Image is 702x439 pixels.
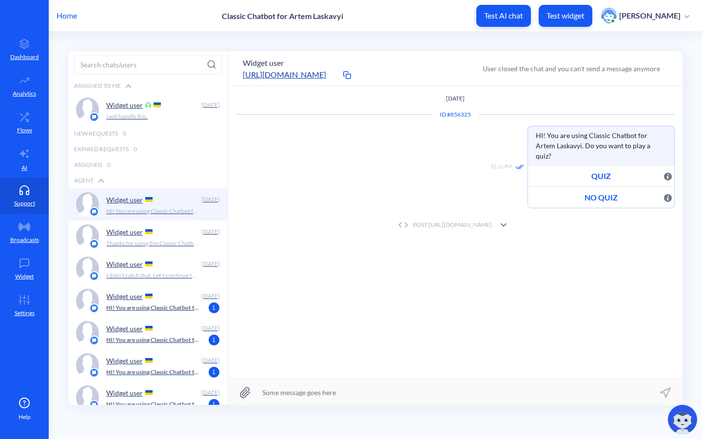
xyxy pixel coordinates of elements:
span: 1 [209,399,219,410]
p: Broadcasts [10,236,39,244]
span: 02:18 PM [491,163,512,171]
p: Classic Chatbot for Artem Laskavyi [222,11,343,20]
img: platform icon [89,271,99,281]
div: [DATE] [200,227,220,236]
a: platform iconWidget user [DATE]HI! You are using Classic Chatbot for Artem Laskavyi. Do you want ... [68,285,228,317]
span: 0 [107,160,111,169]
span: 0 [123,129,126,138]
p: Support [14,199,35,208]
p: AI [21,163,27,172]
p: i will handle this. [106,112,148,121]
img: UA [154,102,161,107]
p: Test AI chat [484,11,523,20]
a: platform iconWidget user [DATE]HI! You are using Classic Chatbot for Artem Laskavyi. Do you want ... [68,349,228,381]
div: POST [URL][DOMAIN_NAME] [395,220,492,229]
input: Search chats/users [74,55,222,74]
p: Home [57,10,77,21]
img: platform icon [89,400,99,410]
span: 1 [209,335,219,345]
p: HI! You are using Classic Chatbot for Artem Laskavyi. Do you want to play a quiz? [106,400,199,409]
img: platform icon [89,336,99,345]
img: user photo [601,8,617,23]
p: Dashboard [10,53,39,61]
img: platform icon [89,207,99,217]
button: Widget user [243,57,284,69]
div: User closed the chat and you can’t send a message anymore [483,63,660,74]
p: Widget user [106,357,143,365]
img: UA [145,326,153,331]
div: Expired Requests [68,141,228,157]
p: Widget user [106,196,143,204]
p: Widget user [106,292,143,300]
div: Assigned [68,157,228,173]
input: Some message goes here [228,379,682,405]
p: HI! You are using Classic Chatbot for Artem Laskavyi. Do you want to play a quiz? [106,207,199,216]
p: [PERSON_NAME] [619,10,681,21]
img: UA [145,229,153,234]
span: 1 [209,367,219,378]
span: HI! You are using Classic Chatbot for Artem Laskavyi. Do you want to play a quiz? [528,126,674,165]
img: UA [145,390,153,395]
span: 1 [209,302,219,313]
a: platform iconWidget user [DATE]Thanks for using this Classic Chatbot for Artem Laskavyi [68,220,228,253]
div: [DATE] [200,100,220,109]
span: Postback button [664,192,672,203]
span: NO QUIZ [538,192,664,203]
button: Test AI chat [476,5,531,27]
img: platform icon [89,112,99,122]
p: HI! You are using Classic Chatbot for Artem Laskavyi. Do you want to play a quiz? [106,368,199,377]
button: user photo[PERSON_NAME] [596,7,694,24]
img: UA [145,358,153,363]
button: Test widget [539,5,592,27]
div: [DATE] [200,388,220,397]
img: platform icon [89,368,99,378]
p: Settings [15,309,35,318]
p: HI! You are using Classic Chatbot for Artem Laskavyi. Do you want to play a quiz? [106,336,199,344]
a: platform iconWidget user [DATE]HI! You are using Classic Chatbot for Artem Laskavyi. Do you want ... [68,317,228,349]
span: Postback button [664,170,672,182]
div: Assigned to me [68,78,228,94]
a: platform iconWidget user [DATE]I didn’t catch that. Let’s continue the music quiz. Who is known a... [68,253,228,285]
span: Help [19,413,31,421]
a: platform iconWidget user Support Icon[DATE]i will handle this. [68,94,228,126]
div: [DATE] [200,292,220,300]
div: Agent [68,173,228,188]
img: copilot-icon.svg [668,405,697,434]
p: HI! You are using Classic Chatbot for Artem Laskavyi. Do you want to play a quiz? [106,303,199,312]
div: [DATE] [200,259,220,268]
p: Widget user [106,389,143,397]
p: Widget user [106,260,143,268]
img: Support Icon [145,102,151,108]
a: platform iconWidget user [DATE]HI! You are using Classic Chatbot for Artem Laskavyi. Do you want ... [68,188,228,220]
div: New Requests [68,126,228,141]
a: platform iconWidget user [DATE]HI! You are using Classic Chatbot for Artem Laskavyi. Do you want ... [68,381,228,414]
div: POST [URL][DOMAIN_NAME] [236,215,675,235]
img: platform icon [89,239,99,249]
p: Analytics [13,89,36,98]
span: QUIZ [538,170,664,182]
div: [DATE] [200,356,220,365]
p: Widget user [106,324,143,333]
p: Test widget [546,11,585,20]
div: Conversation ID [432,110,479,119]
p: Widget [15,272,34,281]
p: I didn’t catch that. Let’s continue the music quiz. Who is known as the “Queen of Pop”? A) [PERSO... [106,271,199,280]
p: Widget user [106,228,143,236]
div: [DATE] [200,195,220,204]
img: platform icon [89,303,99,313]
p: Widget user [106,101,143,109]
div: [DATE] [200,324,220,333]
p: Flows [17,126,32,135]
img: UA [145,261,153,266]
span: 0 [134,145,137,154]
img: UA [145,294,153,299]
a: [URL][DOMAIN_NAME] [243,69,340,80]
img: UA [145,197,153,202]
p: Thanks for using this Classic Chatbot for Artem Laskavyi [106,239,199,248]
p: [DATE] [236,94,675,103]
